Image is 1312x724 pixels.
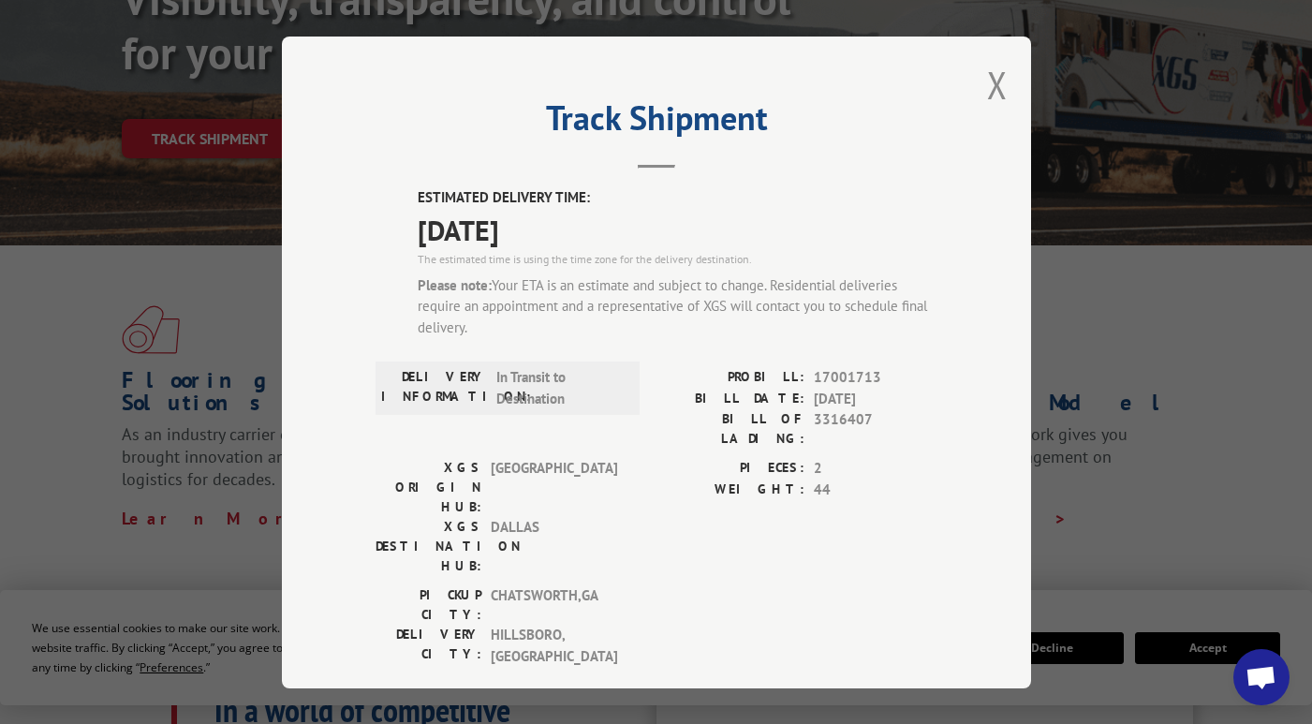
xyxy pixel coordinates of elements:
[814,479,937,500] span: 44
[418,208,937,250] span: [DATE]
[656,388,804,409] label: BILL DATE:
[656,367,804,389] label: PROBILL:
[418,187,937,209] label: ESTIMATED DELIVERY TIME:
[814,367,937,389] span: 17001713
[491,517,617,576] span: DALLAS
[418,250,937,267] div: The estimated time is using the time zone for the delivery destination.
[376,105,937,140] h2: Track Shipment
[491,585,617,625] span: CHATSWORTH , GA
[656,479,804,500] label: WEIGHT:
[491,458,617,517] span: [GEOGRAPHIC_DATA]
[1233,649,1290,705] div: Open chat
[376,585,481,625] label: PICKUP CITY:
[418,274,937,338] div: Your ETA is an estimate and subject to change. Residential deliveries require an appointment and ...
[381,367,487,409] label: DELIVERY INFORMATION:
[418,275,492,293] strong: Please note:
[987,60,1008,110] button: Close modal
[376,625,481,667] label: DELIVERY CITY:
[376,458,481,517] label: XGS ORIGIN HUB:
[814,458,937,480] span: 2
[656,409,804,449] label: BILL OF LADING:
[491,625,617,667] span: HILLSBORO , [GEOGRAPHIC_DATA]
[656,458,804,480] label: PIECES:
[496,367,623,409] span: In Transit to Destination
[814,409,937,449] span: 3316407
[814,388,937,409] span: [DATE]
[376,517,481,576] label: XGS DESTINATION HUB:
